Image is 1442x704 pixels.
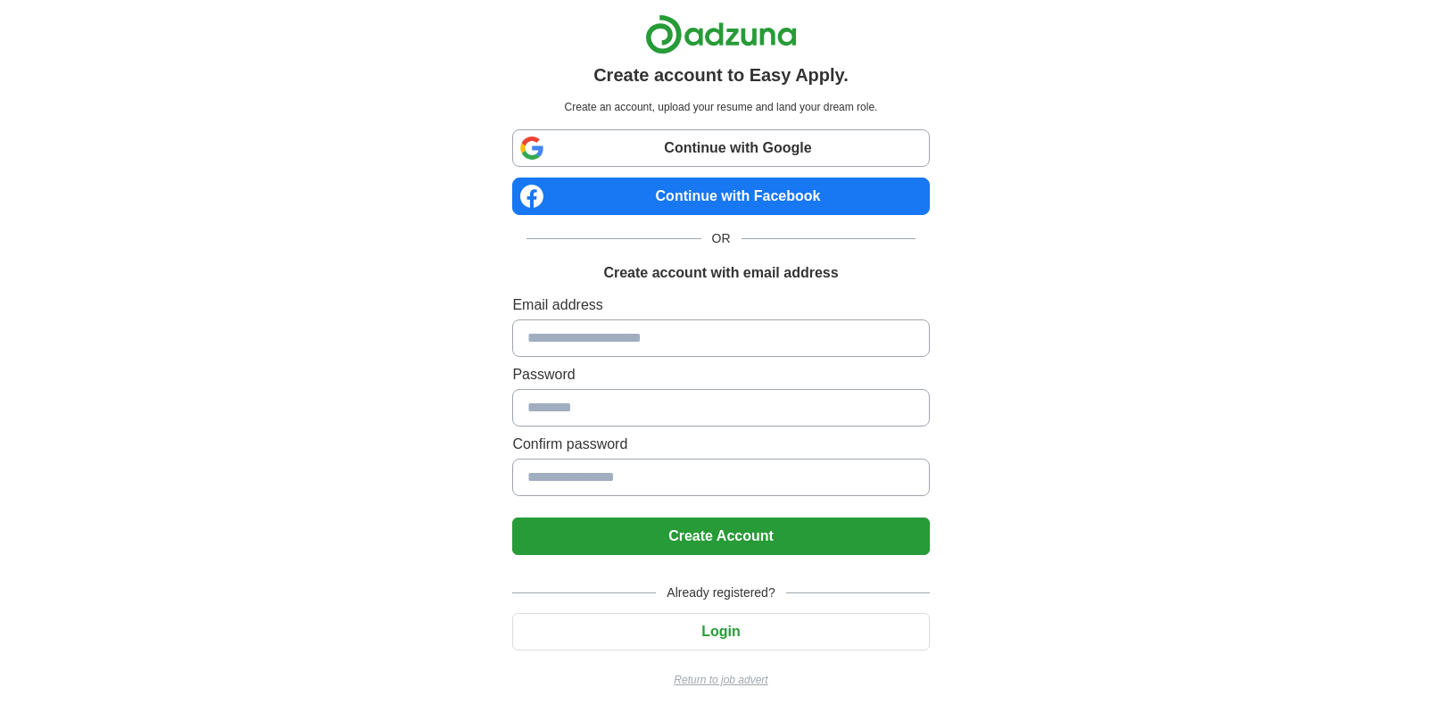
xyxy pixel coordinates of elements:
[512,624,929,639] a: Login
[512,294,929,316] label: Email address
[512,518,929,555] button: Create Account
[512,364,929,385] label: Password
[603,262,838,284] h1: Create account with email address
[645,14,797,54] img: Adzuna logo
[516,99,925,115] p: Create an account, upload your resume and land your dream role.
[512,672,929,688] a: Return to job advert
[656,584,785,602] span: Already registered?
[512,434,929,455] label: Confirm password
[512,613,929,650] button: Login
[593,62,849,88] h1: Create account to Easy Apply.
[512,129,929,167] a: Continue with Google
[701,229,742,248] span: OR
[512,178,929,215] a: Continue with Facebook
